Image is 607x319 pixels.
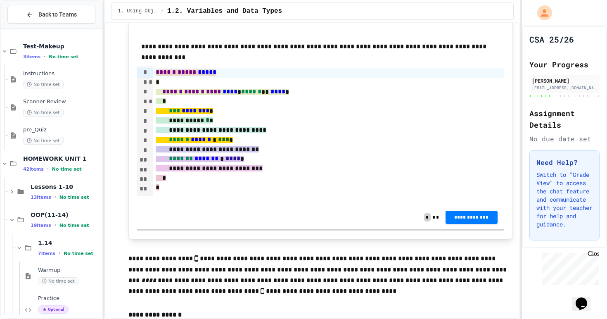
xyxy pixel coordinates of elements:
button: Back to Teams [7,6,95,24]
span: Test-Makeup [23,43,100,50]
span: No time set [64,251,93,256]
div: Chat with us now!Close [3,3,57,52]
span: 13 items [31,195,51,200]
span: Scanner Review [23,98,100,105]
span: 1.14 [38,239,100,247]
iframe: chat widget [572,286,599,311]
span: instructions [23,70,100,77]
span: 1. Using Objects and Methods [118,8,158,14]
span: • [55,194,56,200]
span: Back to Teams [38,10,77,19]
span: • [55,222,56,229]
span: • [44,53,45,60]
span: No time set [59,223,89,228]
span: 3 items [23,54,40,60]
span: No time set [38,277,78,285]
span: • [47,166,49,172]
h2: Your Progress [529,59,600,70]
span: No time set [52,167,82,172]
div: [PERSON_NAME] [532,77,597,84]
span: 42 items [23,167,44,172]
span: Optional [38,305,69,314]
span: • [59,250,60,257]
div: [EMAIL_ADDRESS][DOMAIN_NAME] [532,85,597,91]
span: 7 items [38,251,55,256]
span: pre_Quiz [23,126,100,133]
span: / [161,8,164,14]
h2: Assignment Details [529,107,600,131]
span: Practice [38,295,100,302]
h3: Need Help? [536,157,593,167]
span: Warmup [38,267,100,274]
span: 19 items [31,223,51,228]
span: 1.2. Variables and Data Types [167,6,282,16]
span: Lessons 1-10 [31,183,100,190]
p: Switch to "Grade View" to access the chat feature and communicate with your teacher for help and ... [536,171,593,229]
span: No time set [49,54,78,60]
iframe: chat widget [538,250,599,285]
span: No time set [23,137,64,145]
span: No time set [23,81,64,88]
h1: CSA 25/26 [529,33,574,45]
div: My Account [529,3,554,22]
span: OOP(11-14) [31,211,100,219]
span: HOMEWORK UNIT 1 [23,155,100,162]
div: No due date set [529,134,600,144]
span: No time set [23,109,64,117]
span: No time set [59,195,89,200]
